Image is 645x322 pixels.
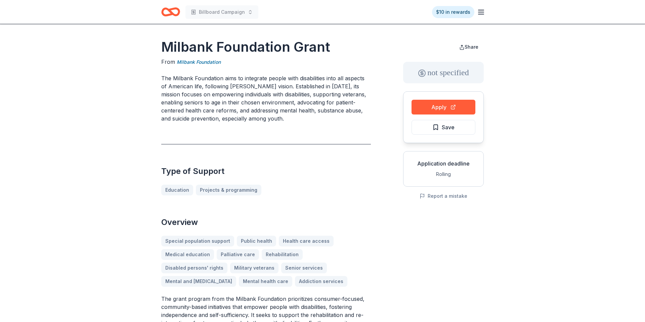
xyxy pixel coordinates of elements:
[409,159,478,168] div: Application deadline
[161,185,193,195] a: Education
[409,170,478,178] div: Rolling
[161,166,371,177] h2: Type of Support
[465,44,478,50] span: Share
[161,4,180,20] a: Home
[185,5,258,19] button: Billboard Campaign
[161,74,371,123] p: The Milbank Foundation aims to integrate people with disabilities into all aspects of American li...
[161,217,371,228] h2: Overview
[432,6,474,18] a: $10 in rewards
[161,38,371,56] h1: Milbank Foundation Grant
[199,8,245,16] span: Billboard Campaign
[442,123,455,132] span: Save
[196,185,261,195] a: Projects & programming
[177,58,221,66] a: Milbank Foundation
[403,62,484,83] div: not specified
[412,100,475,114] button: Apply
[412,120,475,135] button: Save
[454,40,484,54] button: Share
[420,192,467,200] button: Report a mistake
[161,58,371,66] div: From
